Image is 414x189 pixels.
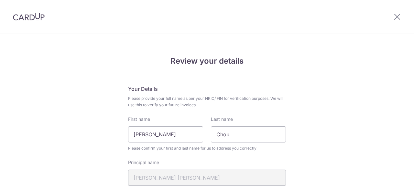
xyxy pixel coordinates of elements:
iframe: Opens a widget where you can find more information [373,170,408,186]
input: Last name [211,126,286,142]
label: First name [128,116,150,122]
label: Last name [211,116,233,122]
label: Principal name [128,159,159,166]
span: Please confirm your first and last name for us to address you correctly [128,145,286,152]
span: Please provide your full name as per your NRIC/ FIN for verification purposes. We will use this t... [128,95,286,108]
img: CardUp [13,13,45,21]
h5: Your Details [128,85,286,93]
input: First Name [128,126,203,142]
h4: Review your details [128,55,286,67]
